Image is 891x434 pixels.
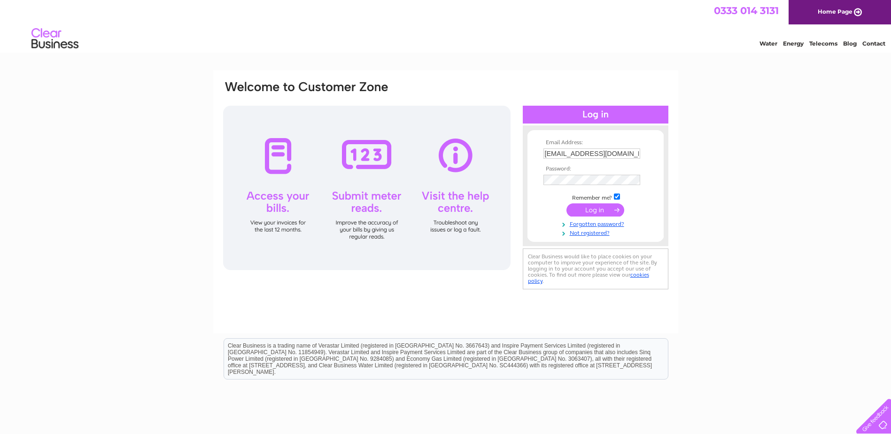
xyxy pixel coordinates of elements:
[541,192,650,201] td: Remember me?
[528,271,649,284] a: cookies policy
[541,166,650,172] th: Password:
[224,5,668,46] div: Clear Business is a trading name of Verastar Limited (registered in [GEOGRAPHIC_DATA] No. 3667643...
[31,24,79,53] img: logo.png
[843,40,857,47] a: Blog
[783,40,804,47] a: Energy
[543,228,650,237] a: Not registered?
[809,40,837,47] a: Telecoms
[543,219,650,228] a: Forgotten password?
[714,5,779,16] a: 0333 014 3131
[523,248,668,289] div: Clear Business would like to place cookies on your computer to improve your experience of the sit...
[759,40,777,47] a: Water
[862,40,885,47] a: Contact
[566,203,624,217] input: Submit
[541,139,650,146] th: Email Address:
